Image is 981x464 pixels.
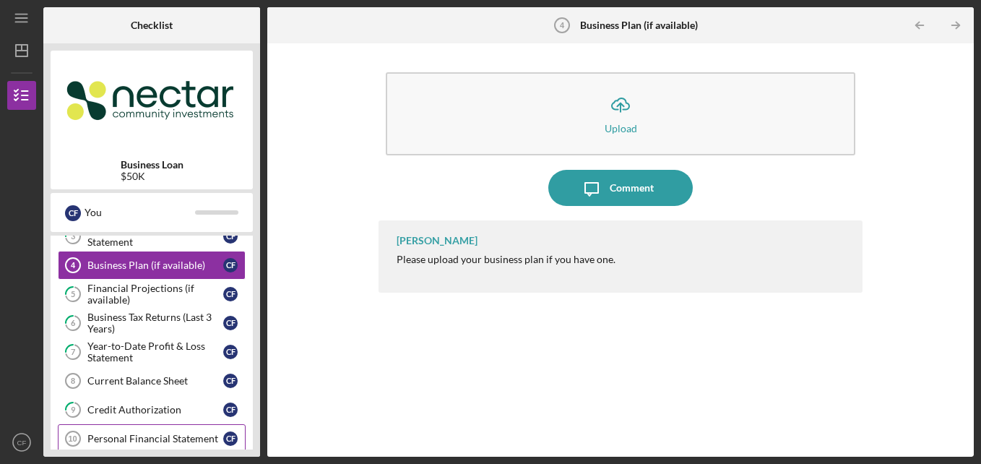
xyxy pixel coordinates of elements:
[223,229,238,244] div: C F
[121,159,183,171] b: Business Loan
[71,377,75,385] tspan: 8
[223,287,238,301] div: C F
[397,254,615,265] div: Please upload your business plan if you have one.
[65,205,81,221] div: C F
[87,375,223,387] div: Current Balance Sheet
[87,225,223,248] div: Sources and Uses of Funds Statement
[87,433,223,444] div: Personal Financial Statement
[17,439,27,447] text: CF
[87,283,223,306] div: Financial Projections (if available)
[87,404,223,416] div: Credit Authorization
[223,316,238,330] div: C F
[559,21,564,30] tspan: 4
[131,20,173,31] b: Checklist
[605,123,637,134] div: Upload
[58,424,246,453] a: 10Personal Financial StatementCF
[58,280,246,309] a: 5Financial Projections (if available)CF
[71,405,76,415] tspan: 9
[580,20,698,31] b: Business Plan (if available)
[58,366,246,395] a: 8Current Balance SheetCF
[51,58,253,145] img: Product logo
[58,395,246,424] a: 9Credit AuthorizationCF
[68,434,77,443] tspan: 10
[223,258,238,272] div: C F
[87,312,223,335] div: Business Tax Returns (Last 3 Years)
[548,170,693,206] button: Comment
[58,251,246,280] a: 4Business Plan (if available)CF
[7,428,36,457] button: CF
[386,72,856,155] button: Upload
[87,340,223,364] div: Year-to-Date Profit & Loss Statement
[87,259,223,271] div: Business Plan (if available)
[71,232,75,241] tspan: 3
[71,348,76,357] tspan: 7
[58,222,246,251] a: 3Sources and Uses of Funds StatementCF
[58,338,246,366] a: 7Year-to-Date Profit & Loss StatementCF
[610,170,654,206] div: Comment
[223,403,238,417] div: C F
[58,309,246,338] a: 6Business Tax Returns (Last 3 Years)CF
[397,235,477,246] div: [PERSON_NAME]
[71,319,76,328] tspan: 6
[121,171,183,182] div: $50K
[223,431,238,446] div: C F
[71,290,75,299] tspan: 5
[71,261,76,270] tspan: 4
[85,200,195,225] div: You
[223,345,238,359] div: C F
[223,374,238,388] div: C F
